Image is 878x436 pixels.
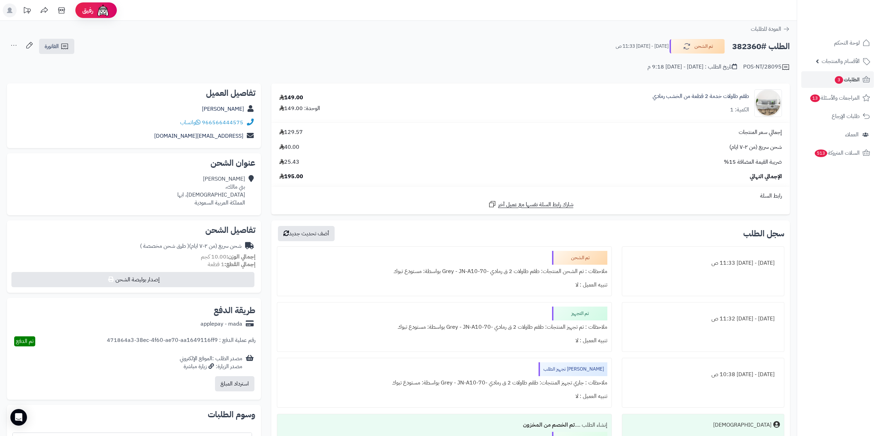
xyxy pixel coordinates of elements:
a: العودة للطلبات [751,25,790,33]
span: تم الدفع [16,337,34,345]
span: 25.43 [279,158,299,166]
a: 966566444575 [202,118,243,127]
div: تاريخ الطلب : [DATE] - [DATE] 9:18 م [647,63,737,71]
h2: وسوم الطلبات [12,410,255,419]
strong: إجمالي الوزن: [226,253,255,261]
a: [PERSON_NAME] [202,105,244,113]
a: العملاء [801,126,874,143]
img: 1752911431-1-90x90.jpg [755,89,782,117]
div: [DATE] - [DATE] 11:33 ص [626,256,780,270]
div: شحن سريع (من ٢-٧ ايام) [140,242,242,250]
span: السلات المتروكة [814,148,860,158]
span: الإجمالي النهائي [750,173,782,181]
span: 195.00 [279,173,303,181]
span: الأقسام والمنتجات [822,56,860,66]
span: إجمالي سعر المنتجات [739,128,782,136]
div: POS-NT/28095 [743,63,790,71]
span: 513 [814,149,828,157]
span: العملاء [845,130,859,139]
button: استرداد المبلغ [215,376,254,391]
h2: طريقة الدفع [214,306,255,315]
div: مصدر الزيارة: زيارة مباشرة [180,363,242,371]
a: السلات المتروكة513 [801,145,874,161]
h2: الطلب #382360 [732,39,790,54]
span: شحن سريع (من ٢-٧ ايام) [729,143,782,151]
a: الفاتورة [39,39,74,54]
a: تحديثات المنصة [18,3,36,19]
div: الكمية: 1 [730,106,749,114]
small: 10.00 كجم [201,253,255,261]
div: رابط السلة [274,192,787,200]
span: 129.57 [279,128,303,136]
a: واتساب [180,118,200,127]
small: [DATE] - [DATE] 11:33 ص [616,43,669,50]
div: تنبيه العميل : لا [281,278,607,292]
span: المراجعات والأسئلة [810,93,860,103]
span: 13 [810,94,820,102]
img: ai-face.png [96,3,110,17]
div: الوحدة: 149.00 [279,105,320,112]
div: ملاحظات : تم تجهيز المنتجات: طقم طاولات 2 ق رمادي -Grey - JN-A10-70 بواسطة: مستودع تبوك [281,320,607,334]
h2: عنوان الشحن [12,159,255,167]
div: ملاحظات : جاري تجهيز المنتجات: طقم طاولات 2 ق رمادي -Grey - JN-A10-70 بواسطة: مستودع تبوك [281,376,607,390]
span: رفيق [82,6,93,15]
div: [DATE] - [DATE] 10:38 ص [626,368,780,381]
a: شارك رابط السلة نفسها مع عميل آخر [488,200,573,209]
div: تنبيه العميل : لا [281,334,607,347]
a: [EMAIL_ADDRESS][DOMAIN_NAME] [154,132,243,140]
span: العودة للطلبات [751,25,781,33]
span: الطلبات [834,75,860,84]
strong: إجمالي القطع: [224,260,255,269]
div: تنبيه العميل : لا [281,390,607,403]
div: [PERSON_NAME] بني مالك، [DEMOGRAPHIC_DATA]، ابها المملكة العربية السعودية [177,175,245,207]
a: طلبات الإرجاع [801,108,874,125]
div: رقم عملية الدفع : 471864a3-38ec-4f60-ae70-aa1649116ff9 [107,336,255,346]
div: Open Intercom Messenger [10,409,27,426]
div: applepay - mada [200,320,242,328]
button: إصدار بوليصة الشحن [11,272,254,287]
span: 3 [834,76,843,84]
a: لوحة التحكم [801,35,874,51]
div: تم التجهيز [552,307,607,320]
small: 1 قطعة [208,260,255,269]
h2: تفاصيل الشحن [12,226,255,234]
b: تم الخصم من المخزون [523,421,575,429]
span: 40.00 [279,143,299,151]
div: تم الشحن [552,251,607,265]
h2: تفاصيل العميل [12,89,255,97]
a: الطلبات3 [801,71,874,88]
span: لوحة التحكم [834,38,860,48]
div: 149.00 [279,94,303,102]
span: شارك رابط السلة نفسها مع عميل آخر [498,201,573,209]
button: تم الشحن [670,39,725,54]
div: إنشاء الطلب .... [281,418,607,432]
div: [DEMOGRAPHIC_DATA] [713,421,772,429]
div: مصدر الطلب :الموقع الإلكتروني [180,355,242,371]
span: الفاتورة [45,42,59,51]
span: طلبات الإرجاع [832,111,860,121]
span: ضريبة القيمة المضافة 15% [724,158,782,166]
a: المراجعات والأسئلة13 [801,90,874,106]
div: [DATE] - [DATE] 11:32 ص [626,312,780,326]
a: طقم طاولات خدمة 2 قطعة من الخشب رمادي [653,92,749,100]
h3: سجل الطلب [743,229,784,238]
span: ( طرق شحن مخصصة ) [140,242,189,250]
img: logo-2.png [831,14,871,29]
button: أضف تحديث جديد [278,226,335,241]
div: [PERSON_NAME] تجهيز الطلب [539,362,607,376]
div: ملاحظات : تم الشحن المنتجات: طقم طاولات 2 ق رمادي -Grey - JN-A10-70 بواسطة: مستودع تبوك [281,265,607,278]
